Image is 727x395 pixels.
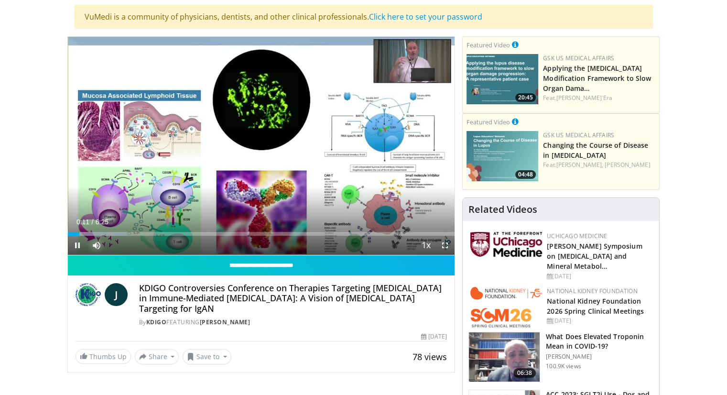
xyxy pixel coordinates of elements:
a: [PERSON_NAME] [200,318,250,326]
div: Feat. [543,161,655,169]
img: 617c1126-5952-44a1-b66c-75ce0166d71c.png.150x105_q85_crop-smart_upscale.jpg [467,131,538,181]
span: 78 views [412,351,447,362]
button: Save to [183,349,231,364]
a: 20:45 [467,54,538,104]
a: UChicago Medicine [547,232,607,240]
button: Playback Rate [416,236,435,255]
a: Thumbs Up [76,349,131,364]
span: 0:11 [76,218,89,226]
a: 04:48 [467,131,538,181]
img: 98daf78a-1d22-4ebe-927e-10afe95ffd94.150x105_q85_crop-smart_upscale.jpg [469,332,540,382]
a: GSK US Medical Affairs [543,131,614,139]
button: Pause [68,236,87,255]
a: National Kidney Foundation 2026 Spring Clinical Meetings [547,296,644,316]
img: 9b11da17-84cb-43c8-bb1f-86317c752f50.png.150x105_q85_crop-smart_upscale.jpg [467,54,538,104]
h3: What Does Elevated Troponin Mean in COVID-19? [546,332,653,351]
a: [PERSON_NAME] [605,161,650,169]
span: 20:45 [515,93,536,102]
img: 79503c0a-d5ce-4e31-88bd-91ebf3c563fb.png.150x105_q85_autocrop_double_scale_upscale_version-0.2.png [470,287,542,328]
button: Share [135,349,179,364]
span: / [92,218,94,226]
h4: KDIGO Controversies Conference on Therapies Targeting [MEDICAL_DATA] in Immune-Mediated [MEDICAL_... [139,283,447,314]
img: KDIGO [76,283,101,306]
span: 04:48 [515,170,536,179]
div: Progress Bar [68,232,455,236]
button: Fullscreen [435,236,455,255]
small: Featured Video [467,41,510,49]
span: 06:38 [513,368,536,378]
a: J [105,283,128,306]
a: KDIGO [146,318,167,326]
a: 06:38 What Does Elevated Troponin Mean in COVID-19? [PERSON_NAME] 100.9K views [468,332,653,383]
div: Feat. [543,94,655,102]
button: Mute [87,236,106,255]
div: By FEATURING [139,318,447,327]
p: 100.9K views [546,362,581,370]
a: National Kidney Foundation [547,287,637,295]
div: [DATE] [547,317,651,325]
img: 5f87bdfb-7fdf-48f0-85f3-b6bcda6427bf.jpg.150x105_q85_autocrop_double_scale_upscale_version-0.2.jpg [470,232,542,257]
small: Featured Video [467,118,510,126]
a: [PERSON_NAME] Symposium on [MEDICAL_DATA] and Mineral Metabol… [547,241,642,271]
a: [PERSON_NAME]'Era [556,94,613,102]
video-js: Video Player [68,37,455,255]
a: Applying the [MEDICAL_DATA] Modification Framework to Slow Organ Dama… [543,64,651,93]
p: [PERSON_NAME] [546,353,653,361]
div: [DATE] [421,332,447,341]
span: 6:25 [96,218,109,226]
a: [PERSON_NAME], [556,161,603,169]
div: [DATE] [547,272,651,281]
h4: Related Videos [468,204,537,215]
a: GSK US Medical Affairs [543,54,614,62]
a: Click here to set your password [369,11,482,22]
a: Changing the Course of Disease in [MEDICAL_DATA] [543,141,648,160]
div: VuMedi is a community of physicians, dentists, and other clinical professionals. [75,5,653,29]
